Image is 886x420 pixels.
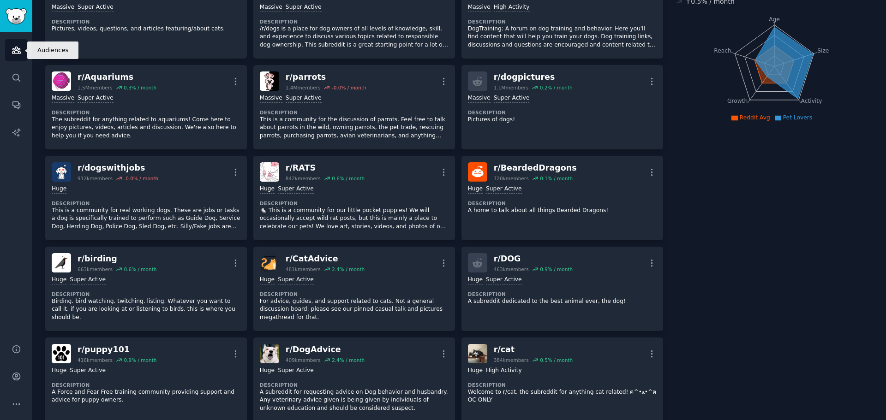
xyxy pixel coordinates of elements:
div: Super Active [486,276,522,284]
a: r/DOG463kmembers0.9% / monthHugeSuper ActiveDescriptionA subreddit dedicated to the best animal e... [461,247,663,331]
tspan: Age [769,16,780,23]
div: r/ dogswithjobs [78,162,158,174]
div: 1.1M members [494,84,529,91]
div: 416k members [78,357,113,363]
img: GummySearch logo [6,8,27,24]
div: r/ DOG [494,253,573,265]
tspan: Reach [714,47,731,53]
dt: Description [52,291,240,297]
div: Massive [52,94,74,103]
a: dogswithjobsr/dogswithjobs912kmembers-0.0% / monthHugeDescriptionThis is a community for real wor... [45,156,247,240]
a: CatAdvicer/CatAdvice481kmembers2.4% / monthHugeSuper ActiveDescriptionFor advice, guides, and sup... [253,247,455,331]
div: 912k members [78,175,113,182]
div: Super Active [78,94,114,103]
span: Pet Lovers [783,114,813,121]
img: dogswithjobs [52,162,71,182]
p: This is a community for real working dogs. These are jobs or tasks a dog is specifically trained ... [52,207,240,231]
p: 🐁 This is a community for our little pocket puppies! We will occasionally accept wild rat posts, ... [260,207,449,231]
div: Super Active [278,276,314,284]
img: birding [52,253,71,272]
div: r/ parrots [286,71,366,83]
div: Massive [260,94,282,103]
div: 463k members [494,266,529,272]
div: Huge [52,185,66,194]
div: r/ cat [494,344,573,355]
div: 720k members [494,175,529,182]
div: High Activity [486,367,522,375]
img: BeardedDragons [468,162,487,182]
dt: Description [260,291,449,297]
p: Birding. bird watching. twitching. listing. Whatever you want to call it, if you are looking at o... [52,297,240,322]
div: 0.9 % / month [124,357,156,363]
div: 663k members [78,266,113,272]
div: Massive [468,94,491,103]
div: Huge [468,367,483,375]
p: /r/dogs is a place for dog owners of all levels of knowledge, skill, and experience to discuss va... [260,25,449,49]
div: Massive [260,3,282,12]
dt: Description [260,200,449,207]
div: r/ dogpictures [494,71,573,83]
div: Huge [260,367,275,375]
div: Huge [260,185,275,194]
p: A Force and Fear Free training community providing support and advice for puppy owners. [52,388,240,404]
dt: Description [52,109,240,116]
img: Aquariums [52,71,71,91]
img: RATS [260,162,279,182]
dt: Description [260,109,449,116]
a: Aquariumsr/Aquariums1.5Mmembers0.3% / monthMassiveSuper ActiveDescriptionThe subreddit for anythi... [45,65,247,149]
div: Massive [468,3,491,12]
p: DogTraining: A forum on dog training and behavior. Here you'll find content that will help you tr... [468,25,657,49]
div: Huge [468,185,483,194]
div: r/ puppy101 [78,344,156,355]
div: 0.6 % / month [332,175,365,182]
img: cat [468,344,487,363]
dt: Description [260,382,449,388]
dt: Description [468,18,657,25]
img: puppy101 [52,344,71,363]
p: A subreddit dedicated to the best animal ever, the dog! [468,297,657,306]
p: The subreddit for anything related to aquariums! Come here to enjoy pictures, videos, articles an... [52,116,240,140]
div: 0.1 % / month [540,175,573,182]
div: Super Active [70,276,106,284]
div: Huge [52,367,66,375]
div: 0.9 % / month [540,266,573,272]
div: 0.6 % / month [124,266,156,272]
div: Super Active [286,3,322,12]
div: Super Active [278,367,314,375]
span: Reddit Avg [740,114,770,121]
div: r/ BeardedDragons [494,162,577,174]
a: r/dogpictures1.1Mmembers0.2% / monthMassiveSuper ActiveDescriptionPictures of dogs! [461,65,663,149]
div: r/ CatAdvice [286,253,365,265]
div: -0.0 % / month [124,175,158,182]
div: 2.4 % / month [332,266,365,272]
dt: Description [468,200,657,207]
p: A subreddit for requesting advice on Dog behavior and husbandry. Any veterinary advice given is b... [260,388,449,413]
a: parrotsr/parrots1.4Mmembers-0.0% / monthMassiveSuper ActiveDescriptionThis is a community for the... [253,65,455,149]
a: birdingr/birding663kmembers0.6% / monthHugeSuper ActiveDescriptionBirding. bird watching. twitchi... [45,247,247,331]
div: r/ birding [78,253,156,265]
div: 0.5 % / month [540,357,573,363]
dt: Description [468,291,657,297]
div: Huge [52,276,66,284]
dt: Description [52,18,240,25]
div: r/ DogAdvice [286,344,365,355]
a: BeardedDragonsr/BeardedDragons720kmembers0.1% / monthHugeSuper ActiveDescriptionA home to talk ab... [461,156,663,240]
div: Massive [52,3,74,12]
div: 409k members [286,357,321,363]
tspan: Activity [801,98,822,104]
div: 1.5M members [78,84,113,91]
dt: Description [468,382,657,388]
div: r/ RATS [286,162,365,174]
tspan: Growth [727,98,748,104]
img: CatAdvice [260,253,279,272]
div: 0.2 % / month [540,84,573,91]
div: 842k members [286,175,321,182]
p: A home to talk about all things Bearded Dragons! [468,207,657,215]
div: Super Active [286,94,322,103]
div: Super Active [78,3,114,12]
p: Welcome to r/cat, the subreddit for anything cat related! ฅ^•ﻌ•^ฅ OC ONLY [468,388,657,404]
div: 481k members [286,266,321,272]
tspan: Size [817,47,829,53]
img: parrots [260,71,279,91]
img: DogAdvice [260,344,279,363]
